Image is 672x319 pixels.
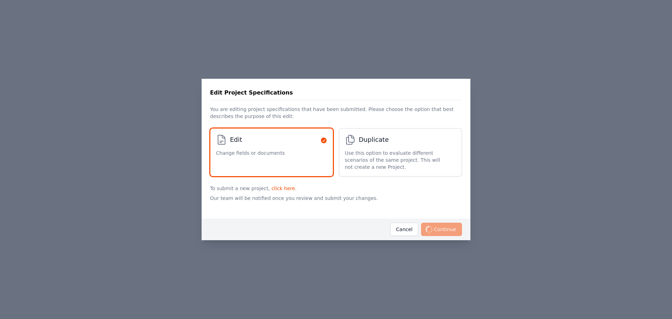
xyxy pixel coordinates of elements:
a: click here [272,186,295,191]
p: Our team will be notified once you review and submit your changes. [210,192,462,213]
span: Use this option to evaluate different scenarios of the same project. This will not create a new P... [345,150,449,171]
p: You are editing project specifications that have been submitted. Please choose the option that be... [210,100,462,123]
span: Duplicate [359,135,389,145]
h3: Edit Project Specifications [210,89,293,97]
span: Edit [230,135,242,145]
span: Continue [421,223,462,236]
p: To submit a new project, . [210,182,462,192]
span: Change fields or documents [216,150,285,157]
button: Cancel [390,223,418,236]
